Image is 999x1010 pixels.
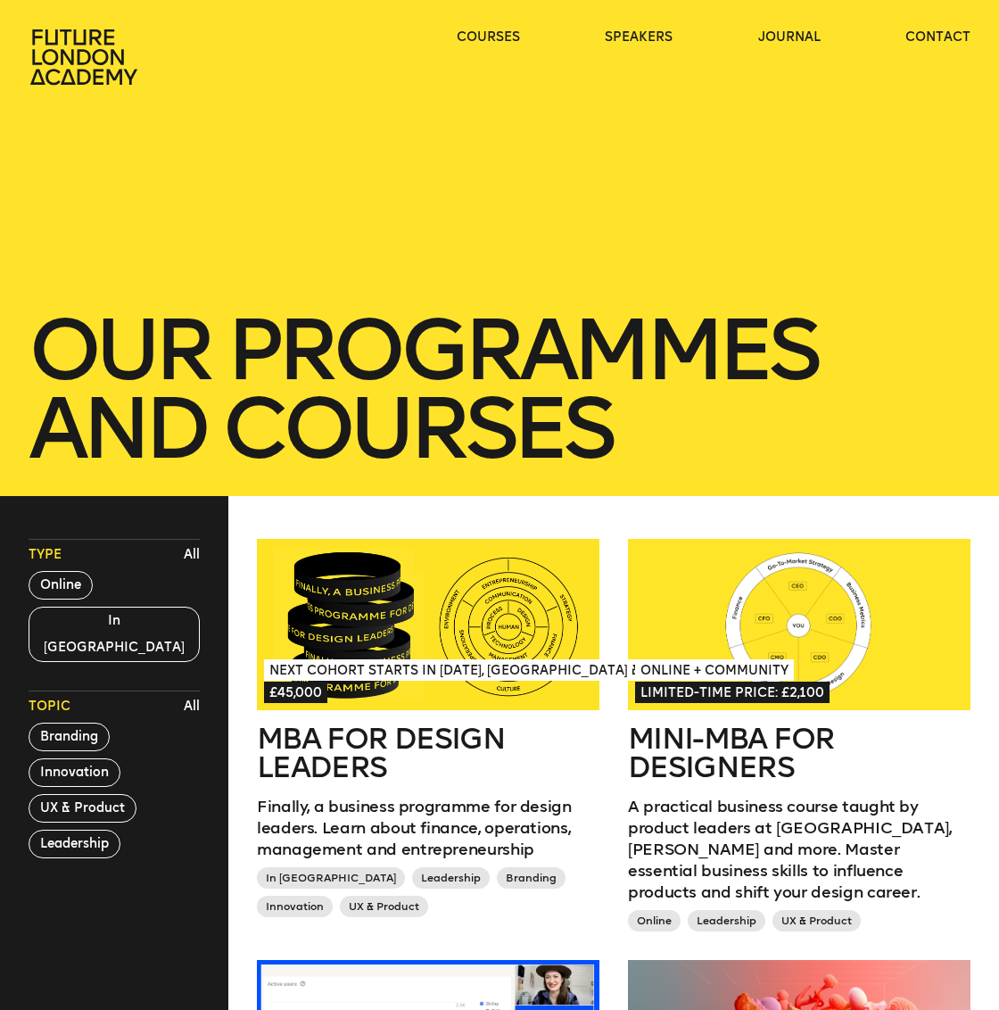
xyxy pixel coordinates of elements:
[758,29,821,46] a: journal
[29,546,62,564] span: Type
[628,539,970,939] a: Online + CommunityLimited-time price: £2,100Mini-MBA for DesignersA practical business course tau...
[457,29,520,46] a: courses
[29,723,110,751] button: Branding
[179,693,204,720] button: All
[628,910,681,931] span: Online
[29,830,120,858] button: Leadership
[257,539,599,924] a: Next Cohort Starts in [DATE], [GEOGRAPHIC_DATA] & [US_STATE]£45,000MBA for Design LeadersFinally,...
[772,910,861,931] span: UX & Product
[257,796,599,860] p: Finally, a business programme for design leaders. Learn about finance, operations, management and...
[29,310,970,468] h1: our Programmes and courses
[688,910,765,931] span: Leadership
[264,659,722,681] span: Next Cohort Starts in [DATE], [GEOGRAPHIC_DATA] & [US_STATE]
[605,29,673,46] a: speakers
[257,896,333,917] span: Innovation
[628,796,970,903] p: A practical business course taught by product leaders at [GEOGRAPHIC_DATA], [PERSON_NAME] and mor...
[179,542,204,568] button: All
[29,571,93,600] button: Online
[635,682,830,703] span: Limited-time price: £2,100
[257,724,599,782] h2: MBA for Design Leaders
[29,794,136,823] button: UX & Product
[29,698,70,716] span: Topic
[340,896,428,917] span: UX & Product
[635,659,794,681] span: Online + Community
[497,867,566,889] span: Branding
[29,607,200,662] button: In [GEOGRAPHIC_DATA]
[628,724,970,782] h2: Mini-MBA for Designers
[412,867,490,889] span: Leadership
[257,867,405,889] span: In [GEOGRAPHIC_DATA]
[905,29,970,46] a: contact
[29,758,120,787] button: Innovation
[264,682,327,703] span: £45,000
